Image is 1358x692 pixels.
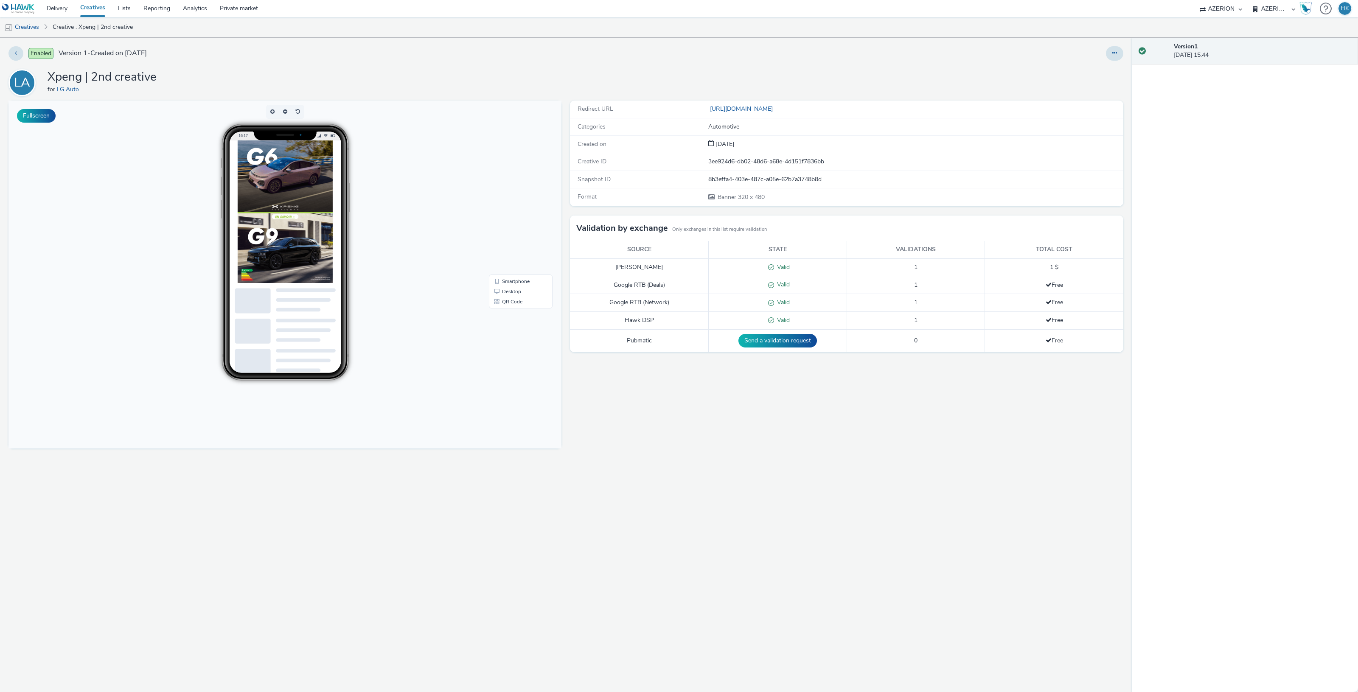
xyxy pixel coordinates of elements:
[28,48,53,59] span: Enabled
[494,199,514,204] span: QR Code
[1046,281,1063,289] span: Free
[708,175,1122,184] div: 8b3effa4-403e-487c-a05e-62b7a3748b8d
[8,78,39,87] a: LA
[708,241,847,258] th: State
[708,157,1122,166] div: 3ee924d6-db02-48d6-a68e-4d151f7836bb
[4,23,13,32] img: mobile
[17,109,56,123] button: Fullscreen
[576,222,668,235] h3: Validation by exchange
[229,40,324,182] img: Advertisement preview
[48,85,57,93] span: for
[494,188,513,193] span: Desktop
[578,123,606,131] span: Categories
[914,298,917,306] span: 1
[1046,336,1063,345] span: Free
[708,123,1122,131] div: Automotive
[914,263,917,271] span: 1
[578,140,606,148] span: Created on
[482,196,542,206] li: QR Code
[1299,2,1316,15] a: Hawk Academy
[48,69,157,85] h1: Xpeng | 2nd creative
[578,175,611,183] span: Snapshot ID
[1046,298,1063,306] span: Free
[738,334,817,347] button: Send a validation request
[578,105,613,113] span: Redirect URL
[914,281,917,289] span: 1
[714,140,734,148] div: Creation 16 September 2025, 15:44
[774,316,790,324] span: Valid
[570,294,708,312] td: Google RTB (Network)
[717,193,765,201] span: 320 x 480
[57,85,82,93] a: LG Auto
[672,226,767,233] small: Only exchanges in this list require validation
[578,193,597,201] span: Format
[718,193,738,201] span: Banner
[774,280,790,289] span: Valid
[230,33,239,37] span: 16:17
[1174,42,1351,60] div: [DATE] 15:44
[1299,2,1312,15] img: Hawk Academy
[714,140,734,148] span: [DATE]
[570,329,708,352] td: Pubmatic
[59,48,147,58] span: Version 1 - Created on [DATE]
[570,312,708,330] td: Hawk DSP
[1050,263,1058,271] span: 1 $
[914,336,917,345] span: 0
[570,258,708,276] td: [PERSON_NAME]
[1174,42,1198,50] strong: Version 1
[578,157,606,165] span: Creative ID
[570,241,708,258] th: Source
[482,176,542,186] li: Smartphone
[2,3,35,14] img: undefined Logo
[482,186,542,196] li: Desktop
[847,241,985,258] th: Validations
[1046,316,1063,324] span: Free
[570,276,708,294] td: Google RTB (Deals)
[774,298,790,306] span: Valid
[1341,2,1349,15] div: HK
[914,316,917,324] span: 1
[48,17,137,37] a: Creative : Xpeng | 2nd creative
[14,71,30,95] div: LA
[985,241,1123,258] th: Total cost
[774,263,790,271] span: Valid
[708,105,776,113] a: [URL][DOMAIN_NAME]
[494,178,521,183] span: Smartphone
